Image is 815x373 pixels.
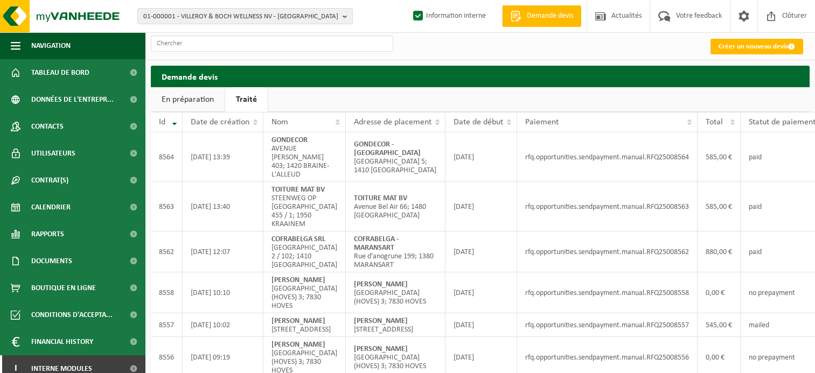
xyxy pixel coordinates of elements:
td: [DATE] [445,272,517,313]
span: Rapports [31,221,64,248]
td: [DATE] 13:39 [183,132,263,182]
span: Date de début [454,118,503,126]
span: Données de l'entrepr... [31,86,114,113]
span: paid [749,153,762,161]
span: Boutique en ligne [31,275,96,301]
input: Chercher [151,36,393,52]
td: 8562 [151,231,183,272]
td: 545,00 € [698,313,741,337]
span: Tableau de bord [31,59,89,86]
td: 0,00 € [698,272,741,313]
label: Information interne [411,8,486,24]
td: [GEOGRAPHIC_DATA] 2 / 102; 1410 [GEOGRAPHIC_DATA] [263,231,346,272]
td: [STREET_ADDRESS] [346,313,445,337]
span: Id [159,118,165,126]
span: Calendrier [31,194,71,221]
td: [GEOGRAPHIC_DATA] 5; 1410 [GEOGRAPHIC_DATA] [346,132,445,182]
strong: GONDECOR - [GEOGRAPHIC_DATA] [354,140,421,157]
strong: [PERSON_NAME] [354,345,408,353]
span: Paiement [525,118,559,126]
td: STEENWEG OP [GEOGRAPHIC_DATA] 455 / 1; 1950 KRAAINEM [263,182,346,231]
td: rfq.opportunities.sendpayment.manual.RFQ25008564 [517,132,698,182]
strong: GONDECOR [271,136,308,144]
span: Contrat(s) [31,167,68,194]
a: Traité [225,87,268,112]
span: Total [706,118,723,126]
td: 8563 [151,182,183,231]
span: Nom [271,118,288,126]
span: Date de création [191,118,249,126]
a: Demande devis [502,5,581,27]
span: Navigation [31,32,71,59]
td: [DATE] [445,231,517,272]
span: Utilisateurs [31,140,75,167]
button: 01-000001 - VILLEROY & BOCH WELLNESS NV - [GEOGRAPHIC_DATA] [137,8,353,24]
span: mailed [749,321,769,329]
h2: Demande devis [151,66,810,87]
strong: COFRABELGA SRL [271,235,325,243]
td: 585,00 € [698,132,741,182]
td: rfq.opportunities.sendpayment.manual.RFQ25008558 [517,272,698,313]
td: [DATE] 13:40 [183,182,263,231]
strong: [PERSON_NAME] [271,341,325,349]
td: 585,00 € [698,182,741,231]
span: no prepayment [749,289,795,297]
td: [DATE] 10:02 [183,313,263,337]
td: AVENUE [PERSON_NAME] 403; 1420 BRAINE-L'ALLEUD [263,132,346,182]
span: Contacts [31,113,64,140]
strong: TOITURE MAT BV [271,186,325,194]
td: 8558 [151,272,183,313]
td: 8564 [151,132,183,182]
td: 880,00 € [698,231,741,272]
td: rfq.opportunities.sendpayment.manual.RFQ25008557 [517,313,698,337]
td: [GEOGRAPHIC_DATA](HOVES) 3; 7830 HOVES [263,272,346,313]
td: [STREET_ADDRESS] [263,313,346,337]
strong: [PERSON_NAME] [354,317,408,325]
strong: [PERSON_NAME] [271,276,325,284]
strong: [PERSON_NAME] [271,317,325,325]
a: Créer un nouveau devis [710,39,803,54]
td: rfq.opportunities.sendpayment.manual.RFQ25008563 [517,182,698,231]
td: [DATE] [445,313,517,337]
span: Conditions d'accepta... [31,301,113,328]
td: [DATE] [445,182,517,231]
span: Documents [31,248,72,275]
span: no prepayment [749,354,795,362]
strong: [PERSON_NAME] [354,280,408,288]
td: [GEOGRAPHIC_DATA](HOVES) 3; 7830 HOVES [346,272,445,313]
span: Adresse de placement [354,118,431,126]
span: paid [749,203,762,211]
span: Financial History [31,328,93,355]
td: [DATE] 10:10 [183,272,263,313]
td: Rue d'anogrune 199; 1380 MARANSART [346,231,445,272]
strong: TOITURE MAT BV [354,194,407,202]
span: 01-000001 - VILLEROY & BOCH WELLNESS NV - [GEOGRAPHIC_DATA] [143,9,338,25]
a: En préparation [151,87,225,112]
td: 8557 [151,313,183,337]
td: [DATE] [445,132,517,182]
span: Demande devis [524,11,576,22]
td: rfq.opportunities.sendpayment.manual.RFQ25008562 [517,231,698,272]
td: Avenue Bel Air 66; 1480 [GEOGRAPHIC_DATA] [346,182,445,231]
span: paid [749,248,762,256]
td: [DATE] 12:07 [183,231,263,272]
strong: COFRABELGA - MARANSART [354,235,399,252]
